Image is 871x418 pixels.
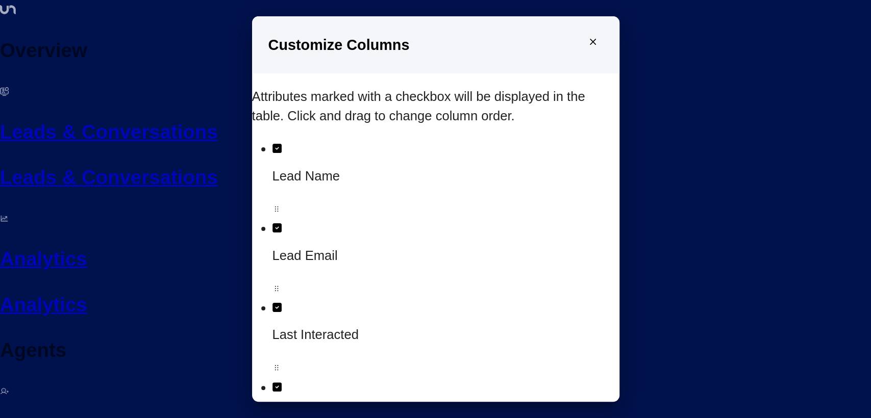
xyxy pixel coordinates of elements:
button: close [585,37,601,48]
p: Lead Email [272,246,619,265]
p: Last Interacted [272,325,619,344]
p: Attributes marked with a checkbox will be displayed in the table. Click and drag to change column... [252,87,619,126]
span: Customize Columns [268,33,410,57]
p: Lead Name [272,166,619,186]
